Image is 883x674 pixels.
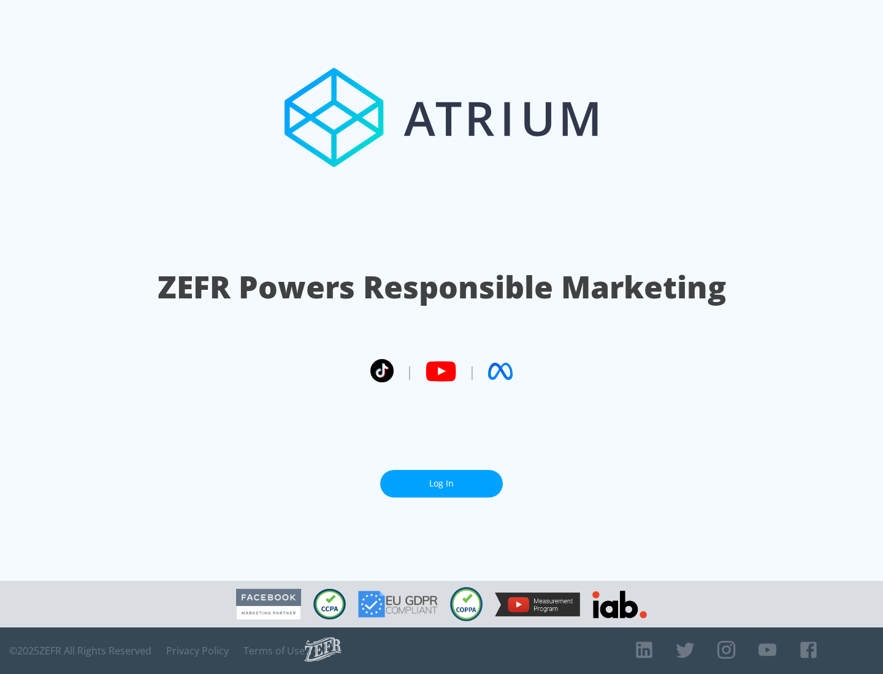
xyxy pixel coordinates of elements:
h1: ZEFR Powers Responsible Marketing [158,266,726,308]
img: CCPA Compliant [313,589,346,619]
img: GDPR Compliant [358,591,438,618]
img: IAB [592,591,647,618]
span: © 2025 ZEFR All Rights Reserved [9,645,151,657]
span: | [406,362,413,381]
a: Log In [380,470,503,498]
a: Terms of Use [243,645,305,657]
span: | [468,362,476,381]
img: Facebook Marketing Partner [236,589,301,620]
a: Privacy Policy [166,645,229,657]
img: COPPA Compliant [450,587,483,621]
img: YouTube Measurement Program [495,593,580,616]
